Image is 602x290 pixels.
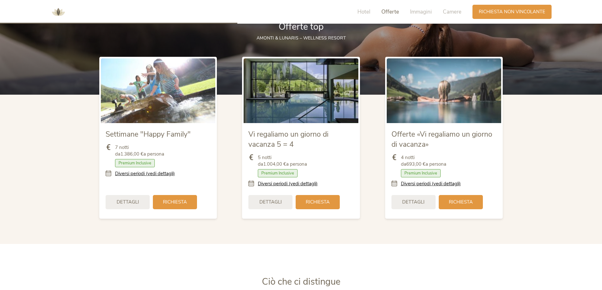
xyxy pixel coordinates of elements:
span: Dettagli [259,199,282,205]
b: 1.386,00 € [120,151,143,157]
a: AMONTI & LUNARIS Wellnessresort [49,9,68,14]
span: Richiesta [449,199,473,205]
span: Ciò che ci distingue [262,275,340,288]
span: Richiesta [163,199,187,205]
a: Diversi periodi (vedi dettagli) [115,170,175,177]
b: 1.004,00 € [263,161,286,167]
img: Vi regaliamo un giorno di vacanza 5 = 4 [244,58,358,123]
a: Diversi periodi (vedi dettagli) [258,181,318,187]
a: Diversi periodi (vedi dettagli) [401,181,461,187]
span: Vi regaliamo un giorno di vacanza 5 = 4 [248,129,328,149]
span: Richiesta non vincolante [479,9,545,15]
span: Premium Inclusive [401,169,441,177]
span: Offerte top [279,21,324,33]
img: Settimane "Happy Family" [101,58,215,123]
span: Richiesta [306,199,330,205]
img: Offerte «Vi regaliamo un giorno di vacanza» [387,58,501,123]
span: 7 notti da a persona [115,144,164,157]
span: Dettagli [402,199,425,205]
span: Dettagli [117,199,139,205]
span: 5 notti da a persona [258,154,307,168]
span: Premium Inclusive [258,169,298,177]
span: Hotel [357,8,370,15]
span: Offerte [381,8,399,15]
span: Premium Inclusive [115,159,155,167]
b: 693,00 € [406,161,425,167]
span: Settimane "Happy Family" [106,129,191,139]
span: Immagini [410,8,432,15]
span: Camere [443,8,461,15]
span: AMONTI & LUNARIS – wellness resort [257,35,346,41]
span: Offerte «Vi regaliamo un giorno di vacanza» [391,129,492,149]
span: 4 notti da a persona [401,154,446,168]
img: AMONTI & LUNARIS Wellnessresort [49,3,68,21]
